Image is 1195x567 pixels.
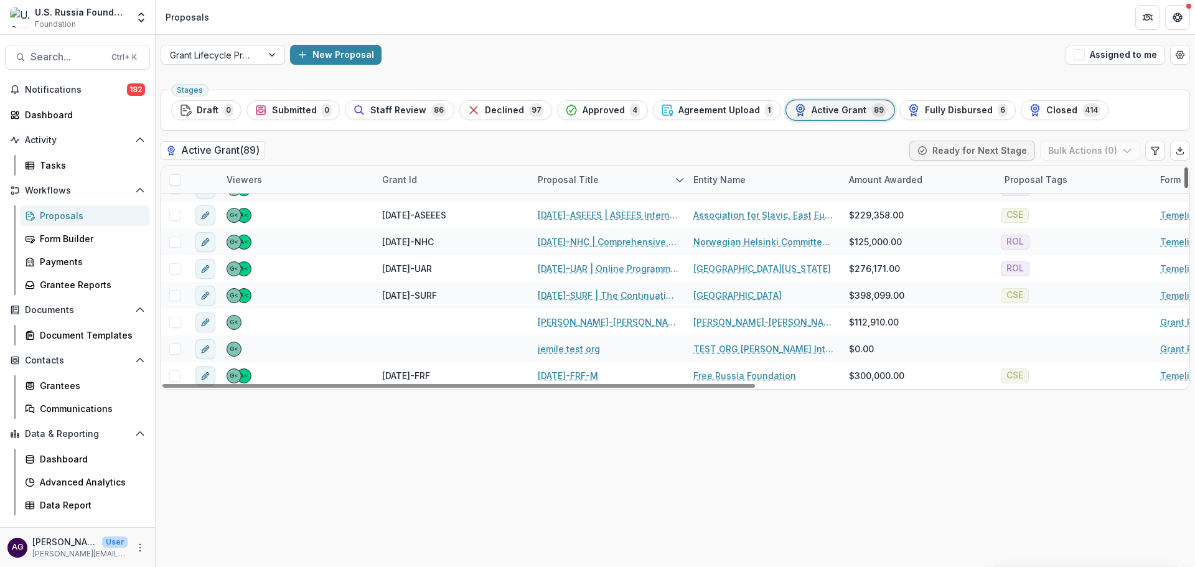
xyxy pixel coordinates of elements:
[849,262,900,275] span: $276,171.00
[219,173,269,186] div: Viewers
[1170,45,1190,65] button: Open table manager
[25,135,130,146] span: Activity
[10,7,30,27] img: U.S. Russia Foundation
[1040,141,1140,161] button: Bulk Actions (0)
[133,5,150,30] button: Open entity switcher
[195,286,215,306] button: edit
[693,289,782,302] a: [GEOGRAPHIC_DATA]
[538,235,678,248] a: [DATE]-NHC | Comprehensive Support for Refugees and Migrants in [GEOGRAPHIC_DATA]
[1153,173,1188,186] div: Form
[431,103,446,117] span: 86
[382,235,434,248] span: [DATE]-NHC
[375,166,530,193] div: Grant Id
[12,543,24,551] div: Alan Griffin
[841,166,997,193] div: Amount Awarded
[686,166,841,193] div: Entity Name
[20,228,150,249] a: Form Builder
[20,495,150,515] a: Data Report
[841,173,930,186] div: Amount Awarded
[485,105,524,116] span: Declined
[925,105,993,116] span: Fully Disbursed
[25,85,127,95] span: Notifications
[40,278,140,291] div: Grantee Reports
[240,293,248,299] div: Alan Griffin <alan.griffin@usrf.us>
[1021,100,1108,120] button: Closed414
[1170,141,1190,161] button: Export table data
[40,402,140,415] div: Communications
[849,316,899,329] span: $112,910.00
[195,366,215,386] button: edit
[20,274,150,295] a: Grantee Reports
[997,166,1153,193] div: Proposal Tags
[382,289,437,302] span: [DATE]-SURF
[161,141,265,159] h2: Active Grant ( 89 )
[25,355,130,366] span: Contacts
[20,251,150,272] a: Payments
[32,548,128,560] p: [PERSON_NAME][EMAIL_ADDRESS][PERSON_NAME][DOMAIN_NAME]
[290,45,382,65] button: New Proposal
[25,108,140,121] div: Dashboard
[20,398,150,419] a: Communications
[693,209,834,222] a: Association for Slavic, East European, and Eurasian Studies
[32,535,97,548] p: [PERSON_NAME]
[219,166,375,193] div: Viewers
[630,103,640,117] span: 4
[223,103,233,117] span: 0
[40,476,140,489] div: Advanced Analytics
[20,325,150,345] a: Document Templates
[812,105,866,116] span: Active Grant
[272,105,317,116] span: Submitted
[230,319,238,326] div: Gennady Podolny <gpodolny@usrf.us>
[166,11,209,24] div: Proposals
[20,472,150,492] a: Advanced Analytics
[322,103,332,117] span: 0
[40,379,140,392] div: Grantees
[195,205,215,225] button: edit
[161,8,214,26] nav: breadcrumb
[849,235,902,248] span: $125,000.00
[1135,5,1160,30] button: Partners
[5,180,150,200] button: Open Workflows
[583,105,625,116] span: Approved
[538,316,678,329] a: [PERSON_NAME]-[PERSON_NAME] Foundation - 2024 Journalistic Conference
[40,159,140,172] div: Tasks
[197,105,218,116] span: Draft
[230,293,238,299] div: Gennady Podolny <gpodolny@usrf.us>
[849,342,874,355] span: $0.00
[675,175,685,185] svg: sorted descending
[693,342,834,355] a: TEST ORG [PERSON_NAME] International
[40,232,140,245] div: Form Builder
[529,103,544,117] span: 97
[899,100,1016,120] button: Fully Disbursed6
[177,86,203,95] span: Stages
[530,166,686,193] div: Proposal Title
[25,305,130,316] span: Documents
[693,262,831,275] a: [GEOGRAPHIC_DATA][US_STATE]
[30,51,104,63] span: Search...
[849,289,904,302] span: $398,099.00
[1046,105,1077,116] span: Closed
[538,369,598,382] a: [DATE]-FRF-M
[849,369,904,382] span: $300,000.00
[686,173,753,186] div: Entity Name
[5,350,150,370] button: Open Contacts
[195,312,215,332] button: edit
[345,100,454,120] button: Staff Review86
[765,103,773,117] span: 1
[538,209,678,222] a: [DATE]-ASEEES | ASEEES Internship Grant Program, [DATE]-[DATE]
[40,209,140,222] div: Proposals
[375,173,424,186] div: Grant Id
[240,239,248,245] div: Alan Griffin <alan.griffin@usrf.us>
[998,103,1008,117] span: 6
[133,540,148,555] button: More
[382,369,430,382] span: [DATE]-FRF
[240,212,248,218] div: Alan Griffin <alan.griffin@usrf.us>
[40,452,140,466] div: Dashboard
[5,130,150,150] button: Open Activity
[230,373,238,379] div: Gennady Podolny <gpodolny@usrf.us>
[5,300,150,320] button: Open Documents
[693,369,796,382] a: Free Russia Foundation
[40,255,140,268] div: Payments
[230,212,238,218] div: Gennady Podolny <gpodolny@usrf.us>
